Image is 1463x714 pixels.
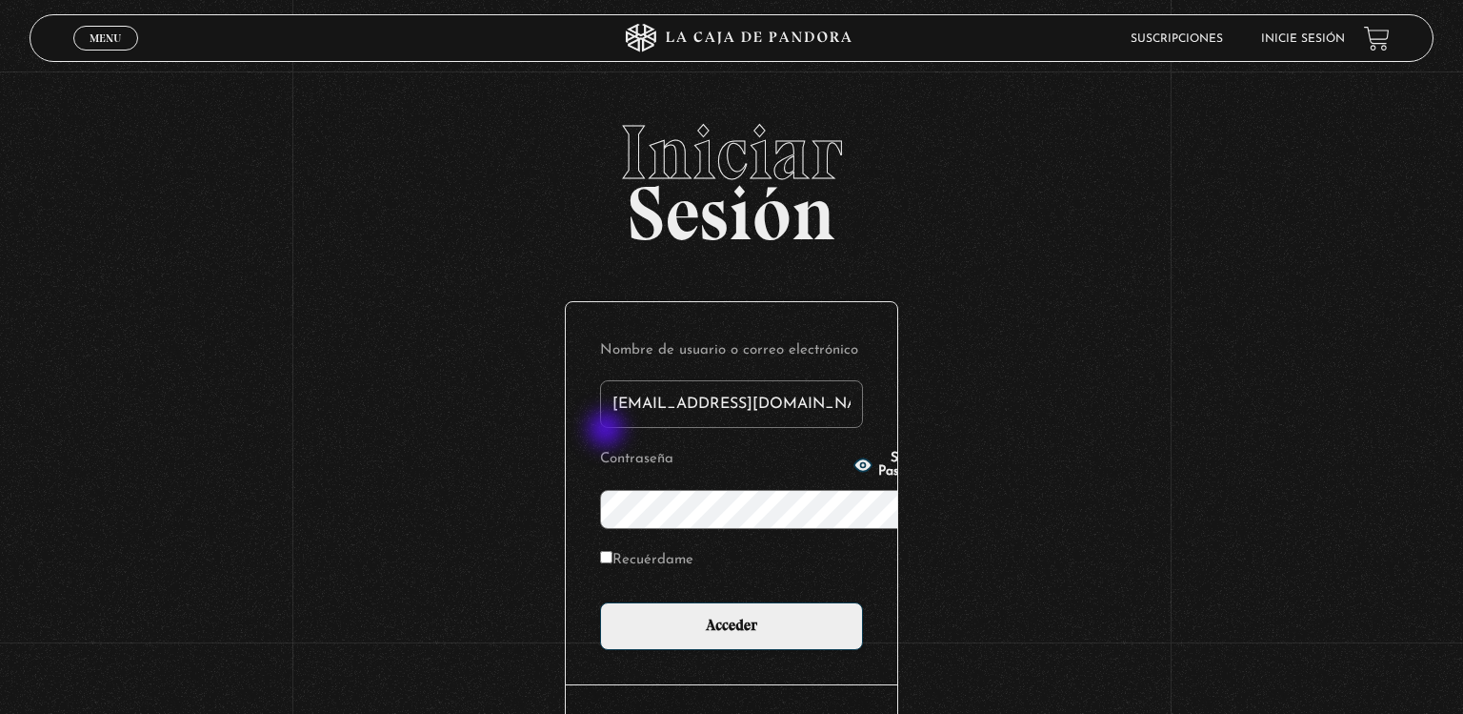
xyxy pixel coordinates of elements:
[600,337,863,366] label: Nombre de usuario o correo electrónico
[30,114,1434,236] h2: Sesión
[84,49,129,62] span: Cerrar
[30,114,1434,191] span: Iniciar
[1364,25,1390,51] a: View your shopping cart
[600,602,863,650] input: Acceder
[878,452,933,479] span: Show Password
[600,445,848,475] label: Contraseña
[853,452,933,479] button: Show Password
[1261,33,1345,45] a: Inicie sesión
[90,32,121,44] span: Menu
[600,551,612,563] input: Recuérdame
[600,546,693,576] label: Recuérdame
[1131,33,1223,45] a: Suscripciones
